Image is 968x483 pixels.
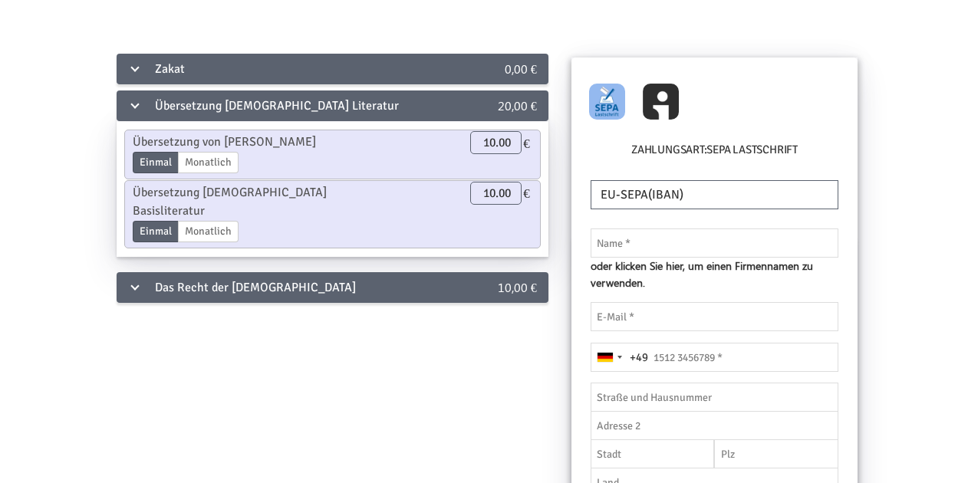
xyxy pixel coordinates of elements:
input: E-Mail * [591,302,838,331]
span: 20,00 € [498,97,537,113]
input: Plz [714,439,838,468]
label: Einmal [133,221,179,242]
div: Übersetzung [DEMOGRAPHIC_DATA] Literatur [117,90,450,121]
input: Adresse 2 [591,411,838,440]
div: +49 [630,349,648,366]
button: Selected country [591,343,648,371]
label: Einmal [133,152,179,173]
span: € [522,182,532,205]
div: Das Recht der [DEMOGRAPHIC_DATA] [117,272,450,303]
input: Stadt [591,439,715,468]
span: oder klicken Sie hier, um einen Firmennamen zu verwenden. [591,258,838,291]
label: Monatlich [178,221,239,242]
div: Zakat [117,54,450,84]
img: GOCARDLESS [589,84,625,120]
span: 10,00 € [498,279,537,295]
input: Straße und Hausnummer [591,383,838,412]
label: SEPA Lastschrift [706,141,797,159]
input: Name * [591,228,838,258]
div: Übersetzung von [PERSON_NAME] [121,133,351,152]
label: Monatlich [178,152,239,173]
img: GC_InstantBankPay [643,84,679,120]
span: € [522,131,532,154]
input: 1512 3456789 * [591,343,838,372]
div: Übersetzung [DEMOGRAPHIC_DATA] Basisliteratur [121,183,351,221]
h6: Zahlungsart: [587,141,842,165]
span: 0,00 € [505,61,537,77]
